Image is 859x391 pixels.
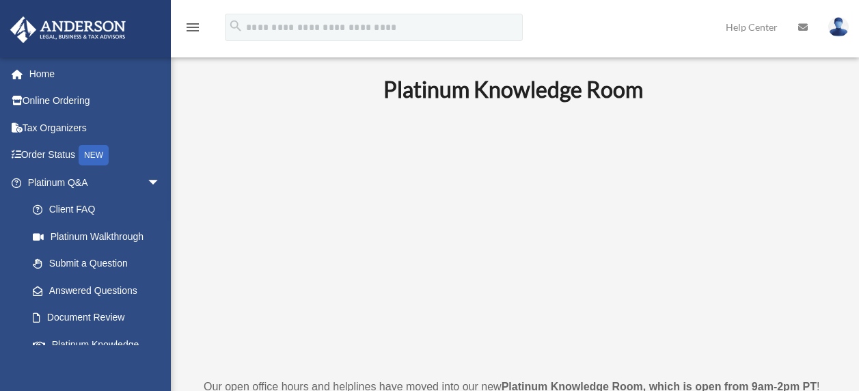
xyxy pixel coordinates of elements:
a: Platinum Walkthrough [19,223,181,250]
a: menu [185,24,201,36]
a: Platinum Q&Aarrow_drop_down [10,169,181,196]
iframe: 231110_Toby_KnowledgeRoom [308,121,718,352]
span: arrow_drop_down [147,169,174,197]
img: Anderson Advisors Platinum Portal [6,16,130,43]
i: menu [185,19,201,36]
a: Tax Organizers [10,114,181,141]
a: Answered Questions [19,277,181,304]
a: Online Ordering [10,87,181,115]
a: Submit a Question [19,250,181,278]
a: Order StatusNEW [10,141,181,170]
b: Platinum Knowledge Room [383,76,643,103]
a: Platinum Knowledge Room [19,331,174,375]
div: NEW [79,145,109,165]
img: User Pic [828,17,849,37]
i: search [228,18,243,33]
a: Home [10,60,181,87]
a: Document Review [19,304,181,332]
a: Client FAQ [19,196,181,224]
